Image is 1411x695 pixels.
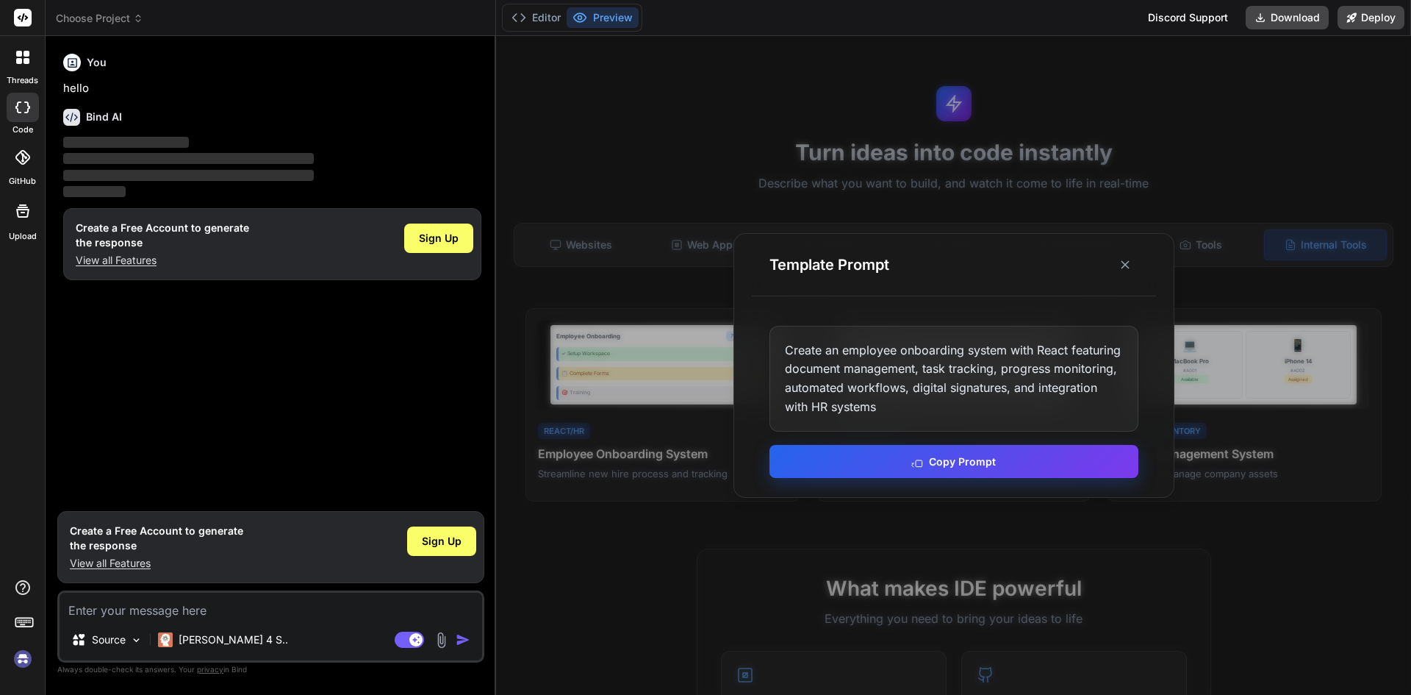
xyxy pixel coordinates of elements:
span: ‌ [63,137,189,148]
span: Choose Project [56,11,143,26]
span: privacy [197,665,223,674]
button: Deploy [1338,6,1404,29]
p: View all Features [76,253,249,268]
h1: Create a Free Account to generate the response [76,221,249,250]
div: Discord Support [1139,6,1237,29]
span: ‌ [63,153,314,164]
p: hello [63,80,481,97]
span: Sign Up [419,231,459,246]
button: Copy Prompt [769,445,1138,478]
p: [PERSON_NAME] 4 S.. [179,632,288,647]
label: code [12,124,33,136]
label: Upload [9,230,37,243]
img: icon [456,632,470,647]
span: ‌ [63,186,126,197]
p: Source [92,632,126,647]
label: GitHub [9,175,36,188]
img: signin [10,646,35,671]
span: Sign Up [422,534,462,549]
img: Pick Models [130,634,143,646]
div: Create an employee onboarding system with React featuring document management, task tracking, pro... [769,326,1138,432]
button: Preview [567,7,639,28]
span: ‌ [63,170,314,181]
button: Editor [506,7,567,28]
h6: Bind AI [86,110,122,124]
h1: Create a Free Account to generate the response [70,524,243,553]
h6: You [87,55,107,70]
img: attachment [433,632,450,649]
label: threads [7,74,38,87]
p: View all Features [70,556,243,571]
img: Claude 4 Sonnet [158,632,173,647]
h3: Template Prompt [769,254,889,275]
p: Always double-check its answers. Your in Bind [57,663,484,677]
button: Download [1246,6,1329,29]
